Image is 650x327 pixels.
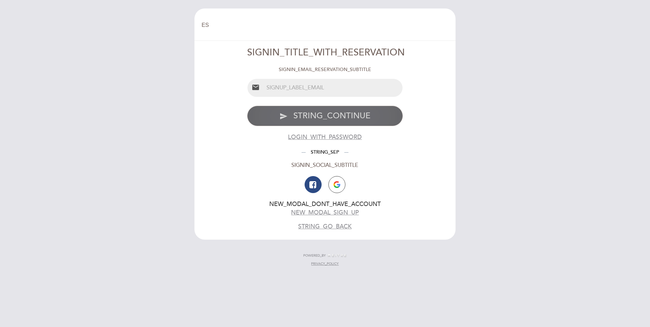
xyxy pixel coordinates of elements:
[303,253,326,258] span: POWERED_BY
[298,222,352,231] button: STRING_GO_BACK
[311,261,339,266] a: PRIVACY_POLICY
[247,46,403,59] div: SIGNIN_TITLE_WITH_RESERVATION
[279,112,288,120] i: send
[293,111,371,121] span: STRING_CONTINUE
[252,83,260,91] i: email
[303,253,347,258] a: POWERED_BY
[247,106,403,126] button: send STRING_CONTINUE
[269,201,381,208] span: NEW_MODAL_DONT_HAVE_ACCOUNT
[288,133,362,141] button: LOGIN_WITH_PASSWORD
[264,79,403,97] input: SIGNUP_LABEL_EMAIL
[327,254,347,257] img: MEITRE
[306,149,344,155] span: STRING_SEP
[247,66,403,73] div: SIGNIN_EMAIL_RESERVATION_SUBTITLE
[333,181,340,188] img: icon-google.png
[247,161,403,169] div: SIGNIN_SOCIAL_SUBTITLE
[291,208,359,217] button: NEW_MODAL_SIGN_UP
